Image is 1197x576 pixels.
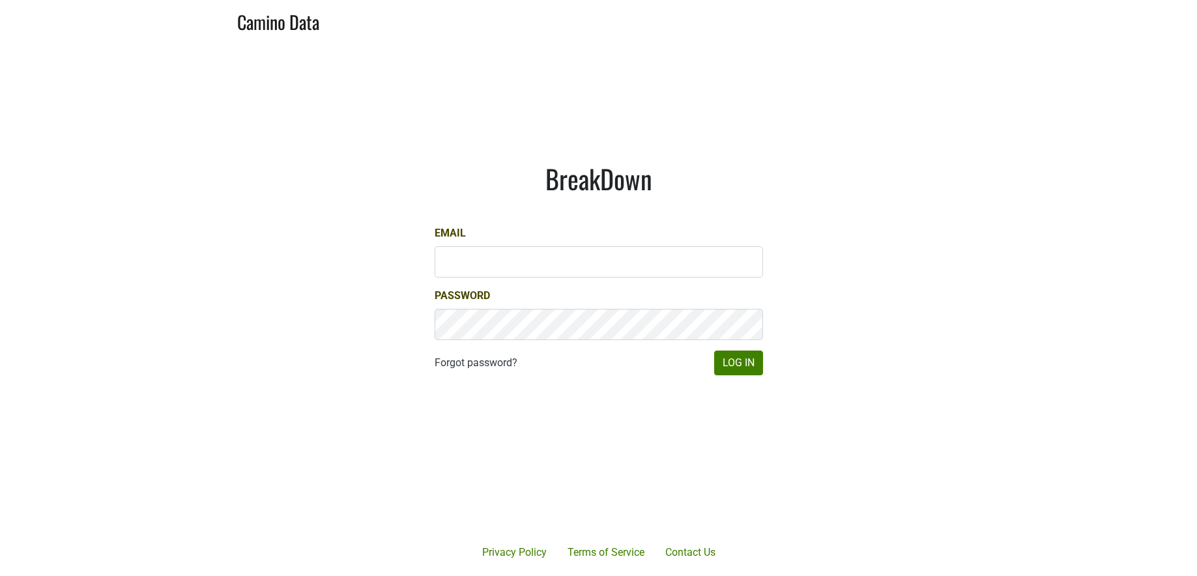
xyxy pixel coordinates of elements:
[237,5,319,36] a: Camino Data
[435,355,517,371] a: Forgot password?
[472,540,557,566] a: Privacy Policy
[435,225,466,241] label: Email
[714,351,763,375] button: Log In
[435,163,763,194] h1: BreakDown
[655,540,726,566] a: Contact Us
[435,288,490,304] label: Password
[557,540,655,566] a: Terms of Service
